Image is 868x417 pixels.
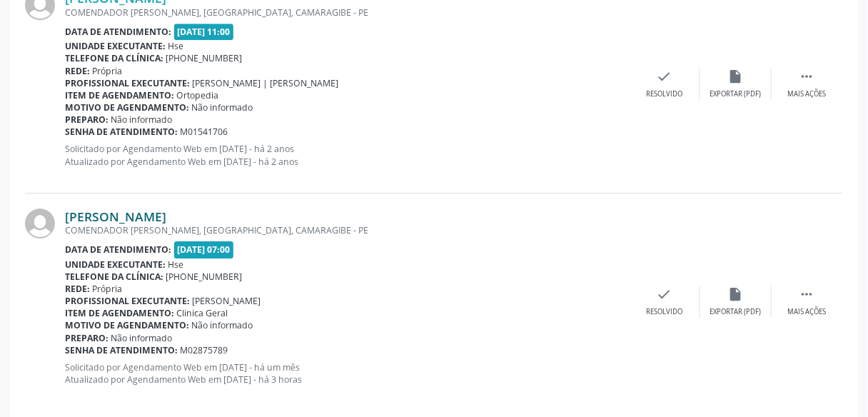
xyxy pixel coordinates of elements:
b: Preparo: [65,114,108,126]
i: check [657,286,672,302]
b: Profissional executante: [65,295,190,307]
b: Motivo de agendamento: [65,319,189,331]
b: Item de agendamento: [65,307,174,319]
img: img [25,208,55,238]
span: Ortopedia [177,89,219,101]
span: [PHONE_NUMBER] [166,271,243,283]
span: Hse [168,40,184,52]
i:  [799,286,815,302]
b: Unidade executante: [65,40,166,52]
b: Item de agendamento: [65,89,174,101]
b: Data de atendimento: [65,243,171,256]
i: insert_drive_file [728,69,744,84]
b: Unidade executante: [65,258,166,271]
b: Rede: [65,283,90,295]
a: [PERSON_NAME] [65,208,166,224]
div: Resolvido [646,89,682,99]
b: Motivo de agendamento: [65,101,189,114]
span: [DATE] 11:00 [174,24,234,40]
b: Data de atendimento: [65,26,171,38]
span: [PHONE_NUMBER] [166,52,243,64]
b: Profissional executante: [65,77,190,89]
span: [PERSON_NAME] [193,295,261,307]
span: Não informado [111,114,173,126]
div: Mais ações [788,89,827,99]
b: Rede: [65,65,90,77]
i: check [657,69,672,84]
div: COMENDADOR [PERSON_NAME], [GEOGRAPHIC_DATA], CAMARAGIBE - PE [65,6,629,19]
div: Exportar (PDF) [710,89,762,99]
span: Não informado [192,319,253,331]
div: Mais ações [788,307,827,317]
div: Resolvido [646,307,682,317]
span: M01541706 [181,126,228,138]
b: Senha de atendimento: [65,344,178,356]
i:  [799,69,815,84]
span: Não informado [111,332,173,344]
span: [PERSON_NAME] | [PERSON_NAME] [193,77,339,89]
div: Exportar (PDF) [710,307,762,317]
p: Solicitado por Agendamento Web em [DATE] - há 2 anos Atualizado por Agendamento Web em [DATE] - h... [65,143,629,167]
span: M02875789 [181,344,228,356]
b: Senha de atendimento: [65,126,178,138]
span: Hse [168,258,184,271]
span: Própria [93,283,123,295]
b: Telefone da clínica: [65,271,163,283]
div: COMENDADOR [PERSON_NAME], [GEOGRAPHIC_DATA], CAMARAGIBE - PE [65,224,629,236]
i: insert_drive_file [728,286,744,302]
span: [DATE] 07:00 [174,241,234,258]
span: Não informado [192,101,253,114]
span: Própria [93,65,123,77]
b: Telefone da clínica: [65,52,163,64]
b: Preparo: [65,332,108,344]
p: Solicitado por Agendamento Web em [DATE] - há um mês Atualizado por Agendamento Web em [DATE] - h... [65,361,629,386]
span: Clinica Geral [177,307,228,319]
